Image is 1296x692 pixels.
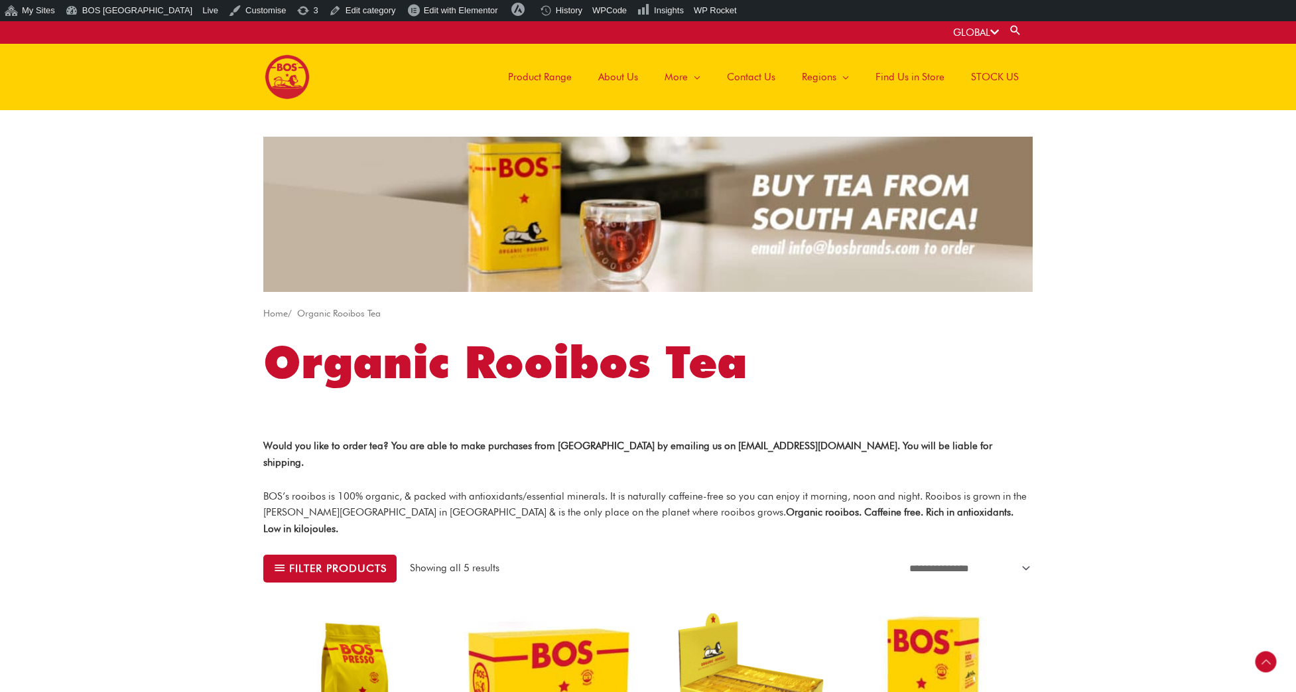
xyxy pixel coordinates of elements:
nav: Site Navigation [485,44,1032,110]
span: Regions [802,57,836,97]
p: BOS’s rooibos is 100% organic, & packed with antioxidants/essential minerals. It is naturally caf... [263,488,1033,537]
span: Find Us in Store [875,57,944,97]
strong: Would you like to order tea? You are able to make purchases from [GEOGRAPHIC_DATA] by emailing us... [263,440,992,468]
a: Home [263,308,288,318]
img: BOS logo finals-200px [265,54,310,100]
span: Edit with Elementor [424,5,498,15]
h1: Organic Rooibos Tea [263,331,1033,393]
a: Product Range [495,44,585,110]
a: Regions [789,44,862,110]
span: About Us [598,57,638,97]
a: Search button [1009,24,1022,36]
span: STOCK US [971,57,1019,97]
a: Contact Us [714,44,789,110]
a: STOCK US [958,44,1032,110]
span: Contact Us [727,57,775,97]
nav: Breadcrumb [263,305,1033,322]
span: More [665,57,688,97]
a: More [651,44,714,110]
select: Shop order [901,559,1033,579]
a: Find Us in Store [862,44,958,110]
a: GLOBAL [953,27,999,38]
button: Filter products [263,555,397,583]
p: Showing all 5 results [410,561,499,576]
span: Filter products [289,563,387,573]
a: About Us [585,44,651,110]
span: Product Range [508,57,572,97]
